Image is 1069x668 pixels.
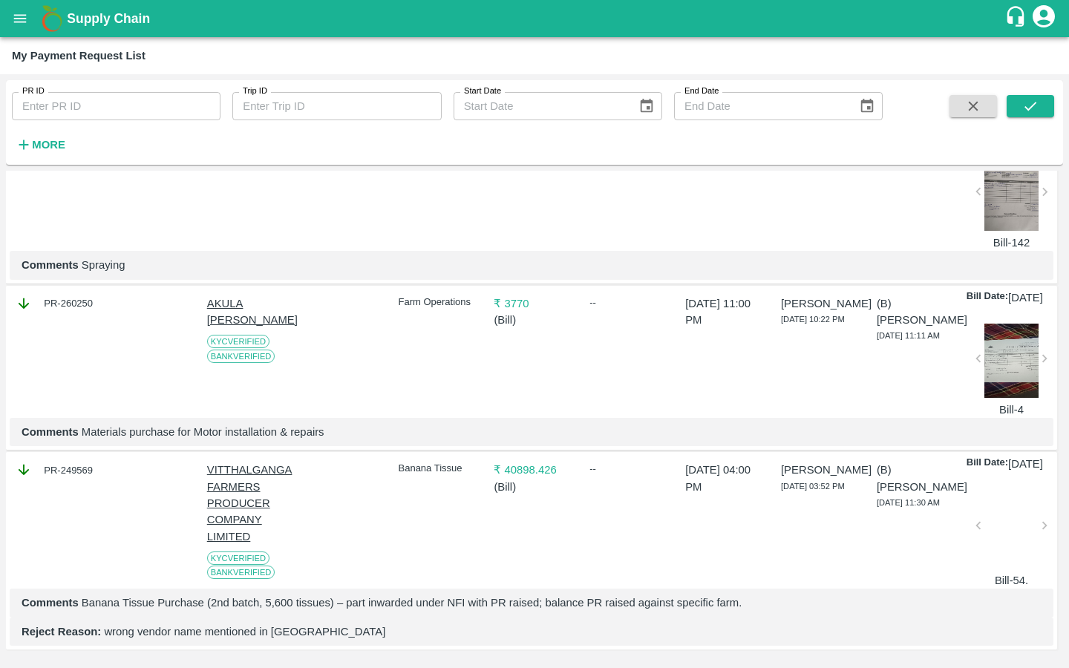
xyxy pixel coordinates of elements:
button: Choose date [853,92,881,120]
input: Enter PR ID [12,92,220,120]
span: KYC Verified [207,335,269,348]
p: VITTHALGANGA FARMERS PRODUCER COMPANY LIMITED [207,462,288,544]
span: Bank Verified [207,350,275,363]
p: [DATE] 11:00 PM [685,295,766,329]
input: Start Date [454,92,627,120]
span: [DATE] 10:22 PM [781,315,845,324]
div: PR-249569 [16,462,97,478]
p: Bill-142 [984,235,1039,251]
span: [DATE] 03:52 PM [781,482,845,491]
b: Comments [22,426,79,438]
div: -- [589,295,670,310]
p: [PERSON_NAME] [781,295,862,312]
span: [DATE] 11:11 AM [877,331,940,340]
div: account of current user [1030,3,1057,34]
p: ( Bill ) [494,312,575,328]
strong: More [32,139,65,151]
p: Spraying [22,257,1042,273]
p: Farm Operations [399,295,480,310]
div: My Payment Request List [12,46,146,65]
img: logo [37,4,67,33]
span: Bank Verified [207,566,275,579]
button: Choose date [632,92,661,120]
p: [DATE] [1008,456,1043,472]
p: (B) [PERSON_NAME] [877,462,958,495]
p: ( Bill ) [494,479,575,495]
a: Supply Chain [67,8,1004,29]
label: Trip ID [243,85,267,97]
b: Comments [22,597,79,609]
p: ₹ 40898.426 [494,462,575,478]
p: Bill-4 [984,402,1039,418]
p: AKULA [PERSON_NAME] [207,295,288,329]
p: Bill Date: [967,289,1008,306]
b: Supply Chain [67,11,150,26]
p: [PERSON_NAME] [781,462,862,478]
input: End Date [674,92,847,120]
input: Enter Trip ID [232,92,441,120]
p: wrong vendor name mentioned in [GEOGRAPHIC_DATA] [22,623,1042,640]
span: [DATE] 11:30 AM [877,498,940,507]
label: End Date [684,85,719,97]
p: Banana Tissue [399,462,480,476]
span: KYC Verified [207,551,269,565]
b: Comments [22,259,79,271]
p: (B) [PERSON_NAME] [877,295,958,329]
p: [DATE] 04:00 PM [685,462,766,495]
p: Bill Date: [967,456,1008,472]
button: open drawer [3,1,37,36]
p: ₹ 3770 [494,295,575,312]
p: Bill-54. [984,572,1039,589]
p: Banana Tissue Purchase (2nd batch, 5,600 tissues) – part inwarded under NFI with PR raised; balan... [22,595,1042,611]
div: customer-support [1004,5,1030,32]
label: PR ID [22,85,45,97]
b: Reject Reason: [22,626,101,638]
button: More [12,132,69,157]
div: -- [589,462,670,477]
div: PR-260250 [16,295,97,312]
p: [DATE] [1008,289,1043,306]
p: Materials purchase for Motor installation & repairs [22,424,1042,440]
label: Start Date [464,85,501,97]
